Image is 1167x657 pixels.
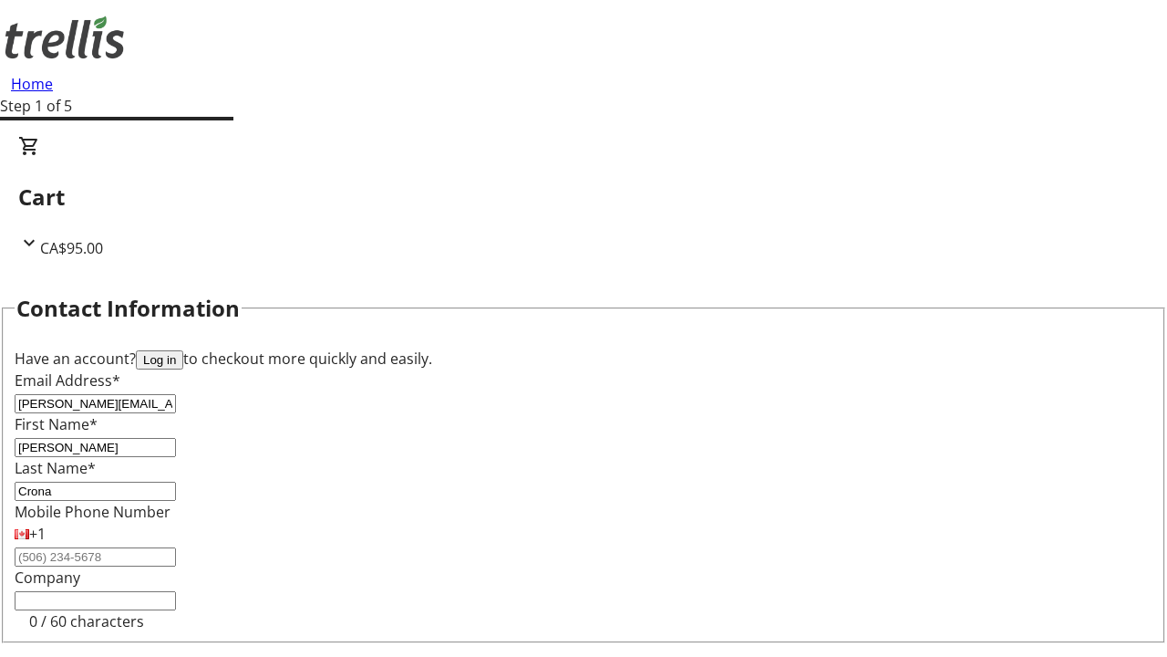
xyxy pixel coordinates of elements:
[15,414,98,434] label: First Name*
[29,611,144,631] tr-character-limit: 0 / 60 characters
[15,568,80,588] label: Company
[15,547,176,567] input: (506) 234-5678
[18,181,1149,214] h2: Cart
[40,238,103,258] span: CA$95.00
[15,502,170,522] label: Mobile Phone Number
[18,135,1149,259] div: CartCA$95.00
[136,350,183,370] button: Log in
[15,458,96,478] label: Last Name*
[15,370,120,391] label: Email Address*
[16,292,240,325] h2: Contact Information
[15,348,1152,370] div: Have an account? to checkout more quickly and easily.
